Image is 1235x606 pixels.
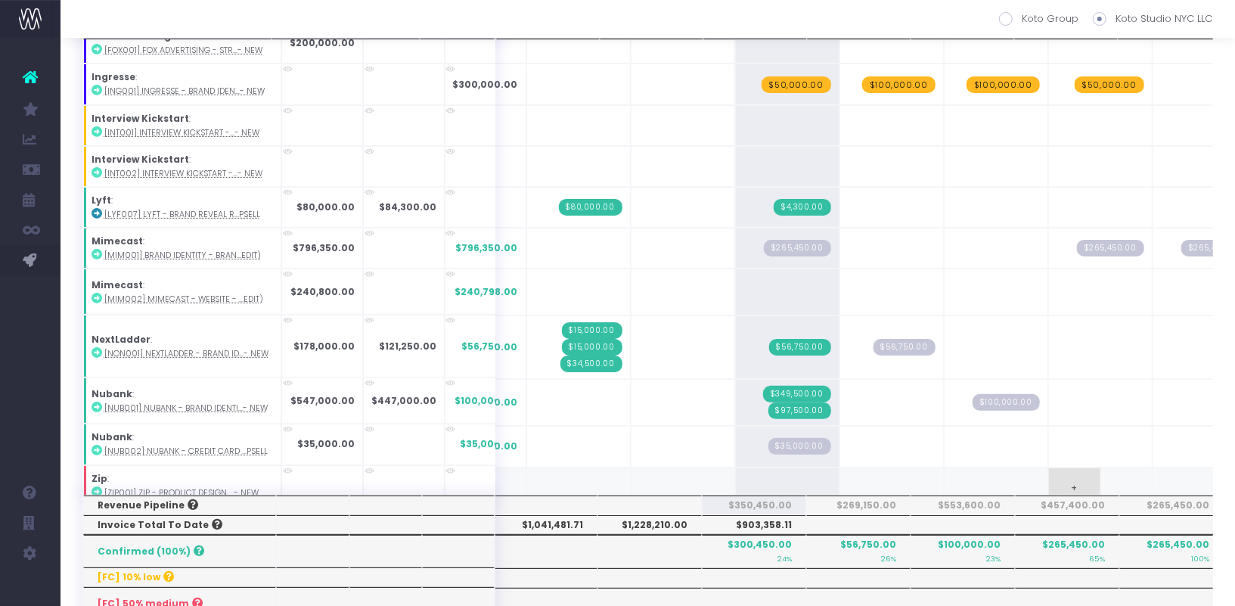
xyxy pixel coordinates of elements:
[764,240,831,256] span: Streamtime Draft Invoice: null – [MIM001] Brand Identity - Brand - New (Nick Edit)
[371,394,436,407] strong: $447,000.00
[290,36,355,49] strong: $200,000.00
[92,194,111,207] strong: Lyft
[873,339,936,356] span: Streamtime Draft Invoice: null – Non-Profit NewCo - Brand Identity - Phase 3 (second 50%)
[290,285,355,298] strong: $240,800.00
[83,228,281,269] td: :
[83,515,276,535] th: Invoice Total To Date
[19,576,42,598] img: images/default_profile_image.png
[83,105,281,146] td: :
[702,535,806,568] th: $300,450.00
[104,250,261,261] abbr: [MIM001] Brand Identity - Brand - New (Nick Edit)
[986,552,1001,564] small: 23%
[1049,468,1100,508] span: +
[83,23,281,64] td: :
[769,339,831,356] span: Streamtime Invoice: 326 – Non-Profit NewCo - Brand Identity - Phase 3 (first 50%)
[92,153,189,166] strong: Interview Kickstart
[290,394,355,407] strong: $547,000.00
[999,11,1078,26] label: Koto Group
[104,294,263,305] abbr: [MIM002] Mimecast - Website - Digital - New (Nick edit)
[1119,496,1224,515] th: $265,450.00
[92,278,143,291] strong: Mimecast
[973,394,1040,411] span: Streamtime Draft Invoice: null – [NUB001] NuBank - Brand Identity - Brand - New
[293,340,355,353] strong: $178,000.00
[597,515,702,535] th: $1,228,210.00
[83,315,281,378] td: :
[493,515,597,535] th: $1,041,481.71
[762,76,831,93] span: wayahead Revenue Forecast Item
[83,424,281,465] td: :
[104,487,259,499] abbr: [ZIP001] Zip - Product Design - Digital - New
[83,496,276,515] th: Revenue Pipeline
[562,322,622,339] span: Streamtime Invoice: 302 – Non-Profit NewCo - Brand Identity - Phase 2 (second 50%)
[881,552,896,564] small: 26%
[92,112,189,125] strong: Interview Kickstart
[83,378,281,424] td: :
[379,200,436,213] strong: $84,300.00
[1089,552,1105,564] small: 65%
[92,387,132,400] strong: Nubank
[1093,11,1212,26] label: Koto Studio NYC LLC
[967,76,1040,93] span: wayahead Revenue Forecast Item
[806,535,911,568] th: $56,750.00
[774,199,830,216] span: Streamtime Invoice: 330 – Lyft Brand Reveal Reel - Music Licensing
[763,386,831,402] span: Streamtime Invoice: 328 – [NUB001] NuBank - Brand Identity - Brand - New
[104,348,268,359] abbr: [NON001] NextLadder - Brand Identity - Brand - New
[92,333,150,346] strong: NextLadder
[455,285,518,299] span: $240,798.00
[559,199,622,216] span: Streamtime Invoice: 301 – Lyft & Koto: Brand Reveal Reel
[379,340,436,353] strong: $121,250.00
[83,146,281,187] td: :
[104,45,262,56] abbr: [FOX001] Fox Advertising - Strategy & Architecture - Brand - New
[83,269,281,315] td: :
[104,85,265,97] abbr: [ING001] Ingresse - Brand Identity - Brand - New
[92,472,107,485] strong: Zip
[462,340,518,353] span: $56,750.00
[83,465,281,506] td: :
[83,64,281,104] td: :
[777,552,792,564] small: 24%
[296,200,355,213] strong: $80,000.00
[83,567,276,587] th: [FC] 10% low
[83,187,281,228] td: :
[560,356,622,372] span: Streamtime Invoice: 292 – Non-Profit NewCo - Brand Identity - Phase 1
[806,496,911,515] th: $269,150.00
[83,535,276,567] th: Confirmed (100%)
[104,402,268,414] abbr: [NUB001] Nubank - Brand Identity - Brand - New
[1015,535,1119,568] th: $265,450.00
[92,70,135,83] strong: Ingresse
[461,437,518,451] span: $35,000.00
[911,496,1015,515] th: $553,600.00
[1119,535,1224,568] th: $265,450.00
[702,496,806,515] th: $350,450.00
[104,209,260,220] abbr: [LYF007] Lyft - Brand Reveal Reel - Brand - Upsell
[768,438,831,455] span: Streamtime Draft Invoice: 329 – Nubank - Credit Card Design
[92,235,143,247] strong: Mimecast
[1015,496,1119,515] th: $457,400.00
[911,535,1015,568] th: $100,000.00
[92,430,132,443] strong: Nubank
[104,446,268,457] abbr: [NUB002] Nubank - Credit Card Design - Brand - Upsell
[1075,76,1144,93] span: wayahead Revenue Forecast Item
[453,78,518,92] span: $300,000.00
[293,241,355,254] strong: $796,350.00
[297,437,355,450] strong: $35,000.00
[702,515,806,535] th: $903,358.11
[1191,552,1209,564] small: 100%
[104,127,259,138] abbr: [INT001] Interview Kickstart - Uplevel Rebrand & Rollout - Brand - New
[862,76,936,93] span: wayahead Revenue Forecast Item
[456,241,518,255] span: $796,350.00
[455,394,518,408] span: $100,000.00
[562,339,622,356] span: Streamtime Invoice: 299 – Non-Profit NewCo - Brand Identity - Phase 2 (first 50%)
[768,402,831,419] span: Streamtime Invoice: 324 – [NUB001] NuBank - Brand Identity - Brand - New
[104,168,262,179] abbr: [INT002] Interview Kickstart - Uplevel Website - Digital - New
[1077,240,1144,256] span: Streamtime Draft Invoice: null – [MIM001] Brand Identity - Brand - New (Nick Edit)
